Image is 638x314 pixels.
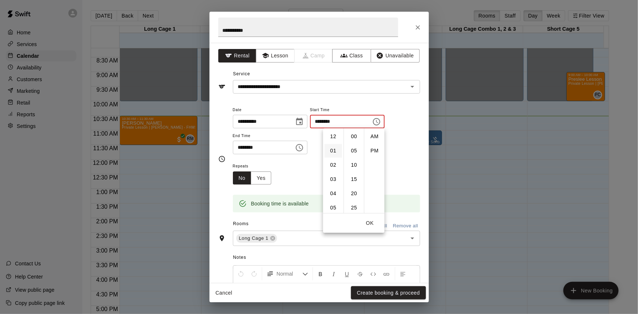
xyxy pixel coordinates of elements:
[369,114,384,129] button: Choose time
[367,267,380,280] button: Insert Code
[346,187,363,200] li: 20 minutes
[233,171,252,185] button: No
[411,21,424,34] button: Close
[218,235,226,242] svg: Rooms
[314,267,327,280] button: Format Bold
[233,221,249,226] span: Rooms
[358,216,382,230] button: OK
[397,267,409,280] button: Left Align
[256,49,294,63] button: Lesson
[233,171,272,185] div: outlined button group
[346,201,363,215] li: 25 minutes
[407,233,418,243] button: Open
[328,267,340,280] button: Format Italics
[407,82,418,92] button: Open
[292,114,307,129] button: Choose date, selected date is Aug 16, 2025
[218,155,226,163] svg: Timing
[371,49,420,63] button: Unavailable
[295,49,333,63] span: Camps can only be created in the Services page
[364,128,385,213] ul: Select meridiem
[346,173,363,186] li: 15 minutes
[251,197,309,210] div: Booking time is available
[235,280,247,294] button: Center Align
[310,105,385,115] span: Start Time
[325,173,342,186] li: 3 hours
[346,144,363,158] li: 5 minutes
[325,187,342,200] li: 4 hours
[251,171,271,185] button: Yes
[248,267,260,280] button: Redo
[325,144,342,158] li: 1 hours
[236,235,272,242] span: Long Cage 1
[366,144,384,158] li: PM
[325,158,342,172] li: 2 hours
[366,130,384,143] li: AM
[391,220,420,232] button: Remove all
[341,267,353,280] button: Format Underline
[233,131,307,141] span: End Time
[325,130,342,143] li: 12 hours
[323,128,344,213] ul: Select hours
[233,71,250,76] span: Service
[236,234,278,243] div: Long Cage 1
[292,140,307,155] button: Choose time, selected time is 1:45 PM
[248,280,260,294] button: Right Align
[380,267,393,280] button: Insert Link
[212,286,236,300] button: Cancel
[233,162,278,171] span: Repeats
[332,49,371,63] button: Class
[346,130,363,143] li: 0 minutes
[354,267,366,280] button: Format Strikethrough
[346,158,363,172] li: 10 minutes
[277,270,302,277] span: Normal
[261,280,273,294] button: Justify Align
[344,128,364,213] ul: Select minutes
[218,83,226,90] svg: Service
[351,286,426,300] button: Create booking & proceed
[325,201,342,215] li: 5 hours
[218,49,257,63] button: Rental
[264,267,311,280] button: Formatting Options
[235,267,247,280] button: Undo
[233,252,420,264] span: Notes
[233,105,307,115] span: Date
